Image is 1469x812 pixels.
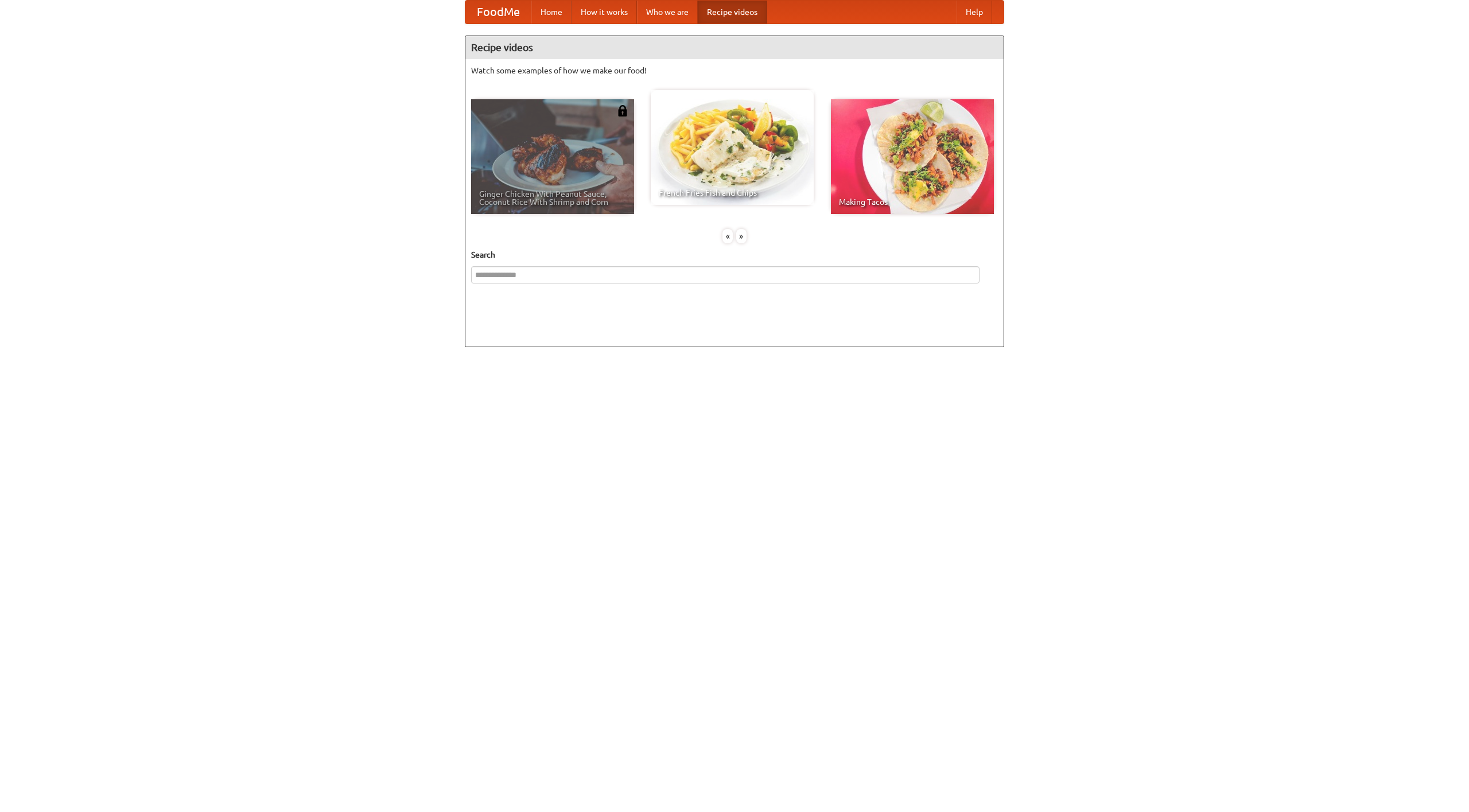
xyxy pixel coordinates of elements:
p: Watch some examples of how we make our food! [471,65,998,76]
a: Help [957,1,992,24]
a: Making Tacos [831,99,994,214]
a: How it works [572,1,637,24]
a: French Fries Fish and Chips [651,90,814,205]
a: Home [531,1,572,24]
a: Recipe videos [698,1,767,24]
img: 483408.png [617,105,628,116]
div: » [736,229,747,243]
span: French Fries Fish and Chips [659,189,806,197]
div: « [722,229,733,243]
a: FoodMe [465,1,531,24]
span: Making Tacos [839,198,986,206]
h4: Recipe videos [465,36,1004,59]
h5: Search [471,249,998,261]
a: Who we are [637,1,698,24]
